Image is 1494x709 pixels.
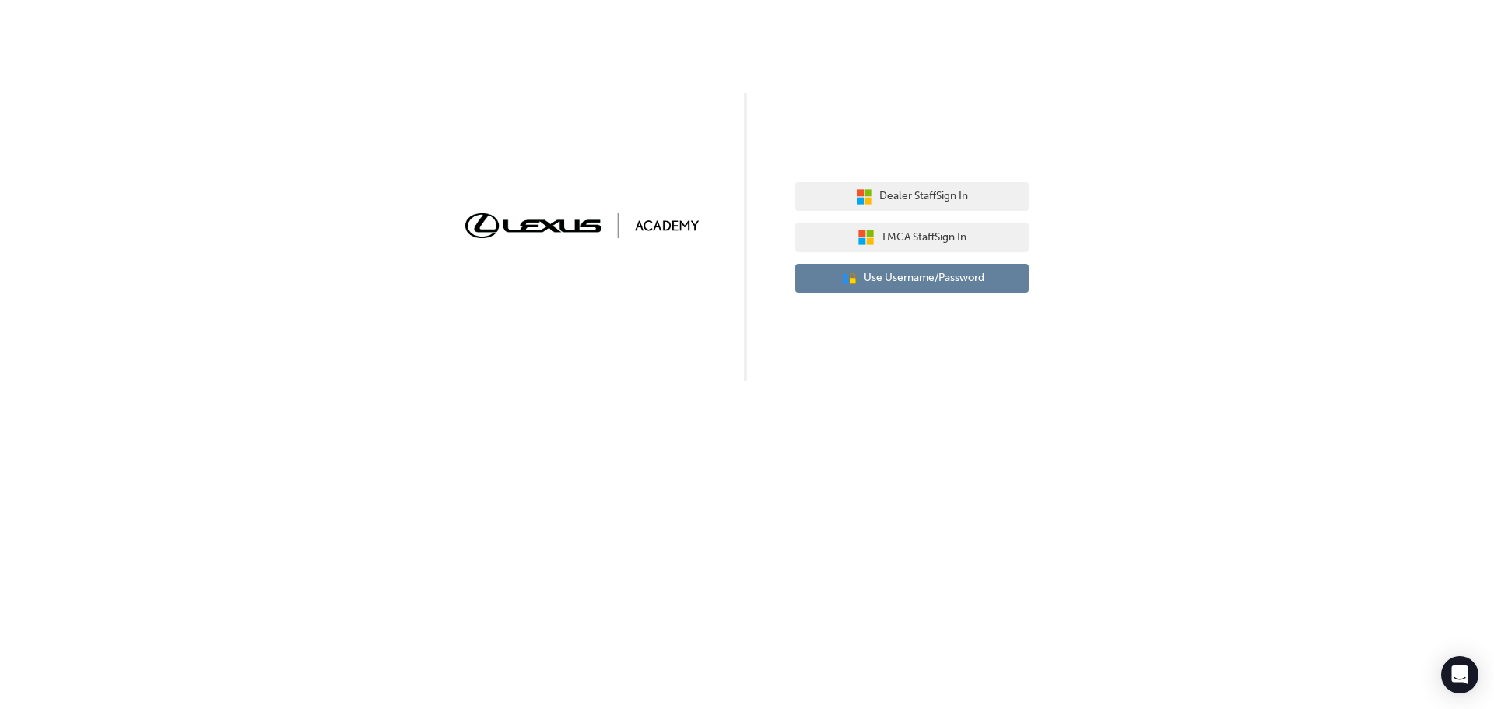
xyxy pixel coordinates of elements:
div: Open Intercom Messenger [1441,656,1478,693]
button: Use Username/Password [795,264,1029,293]
span: Dealer Staff Sign In [879,188,968,205]
button: TMCA StaffSign In [795,223,1029,252]
img: Trak [465,213,699,237]
span: TMCA Staff Sign In [881,229,966,247]
button: Dealer StaffSign In [795,182,1029,212]
span: Use Username/Password [864,269,984,287]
